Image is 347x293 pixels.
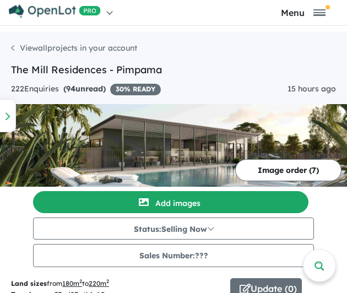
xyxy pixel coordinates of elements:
[11,278,222,289] p: from
[11,279,47,287] b: Land sizes
[106,278,109,284] sup: 2
[9,4,101,18] img: Openlot PRO Logo White
[262,7,344,18] button: Toggle navigation
[33,218,314,240] button: Status:Selling Now
[11,83,161,96] div: 222 Enquir ies
[288,83,336,96] div: 15 hours ago
[33,244,314,267] button: Sales Number:???
[235,159,341,181] button: Image order (7)
[89,279,109,287] u: 220 m
[110,84,161,95] span: 30 % READY
[11,42,336,62] nav: breadcrumb
[33,191,308,213] button: Add images
[62,279,82,287] u: 180 m
[63,84,106,94] strong: ( unread)
[11,43,137,53] a: Viewallprojects in your account
[11,63,162,76] a: The Mill Residences - Pimpama
[66,84,75,94] span: 94
[79,278,82,284] sup: 2
[82,279,109,287] span: to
